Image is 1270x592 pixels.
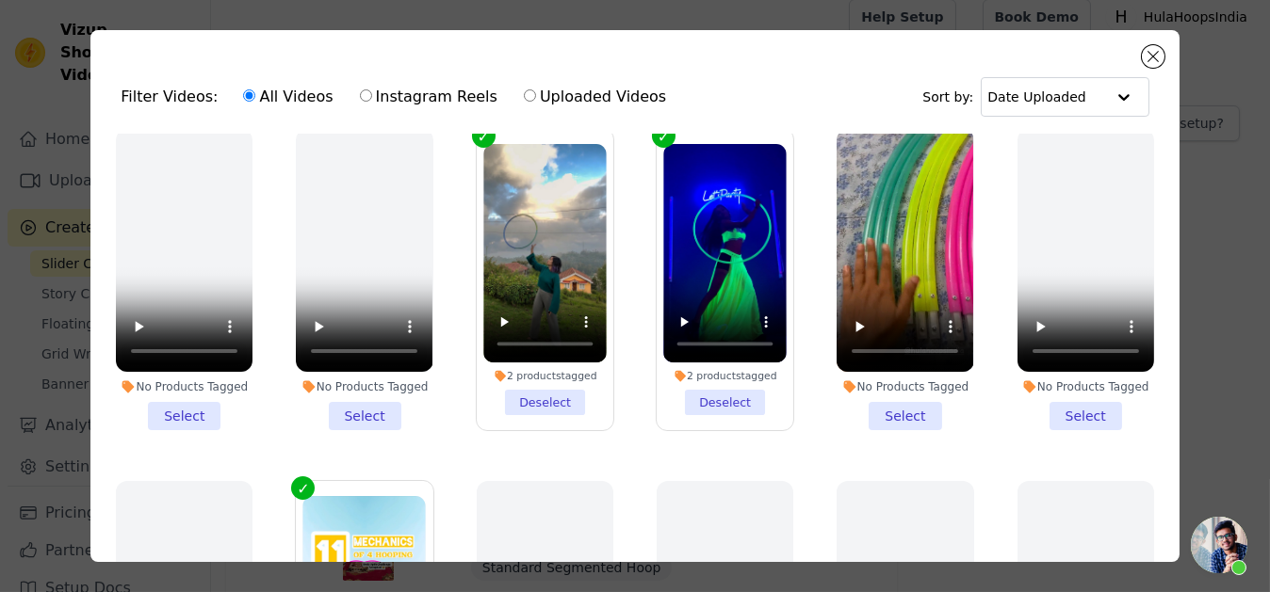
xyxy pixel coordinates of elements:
[242,85,334,109] label: All Videos
[1142,45,1164,68] button: Close modal
[1191,517,1247,573] div: Open chat
[359,85,498,109] label: Instagram Reels
[121,75,676,119] div: Filter Videos:
[837,379,973,394] div: No Products Tagged
[663,370,787,383] div: 2 products tagged
[116,379,252,394] div: No Products Tagged
[296,379,432,394] div: No Products Tagged
[1018,379,1154,394] div: No Products Tagged
[483,370,607,383] div: 2 products tagged
[922,77,1149,117] div: Sort by:
[523,85,667,109] label: Uploaded Videos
